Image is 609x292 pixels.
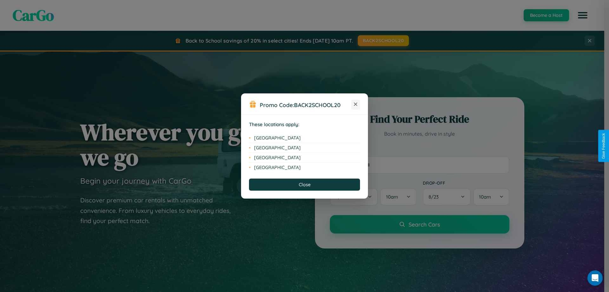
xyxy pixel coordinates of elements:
[249,143,360,153] li: [GEOGRAPHIC_DATA]
[249,121,299,127] strong: These locations apply:
[249,133,360,143] li: [GEOGRAPHIC_DATA]
[260,101,351,108] h3: Promo Code:
[249,179,360,191] button: Close
[294,101,341,108] b: BACK2SCHOOL20
[601,133,606,159] div: Give Feedback
[249,153,360,163] li: [GEOGRAPHIC_DATA]
[249,163,360,172] li: [GEOGRAPHIC_DATA]
[587,270,603,286] div: Open Intercom Messenger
